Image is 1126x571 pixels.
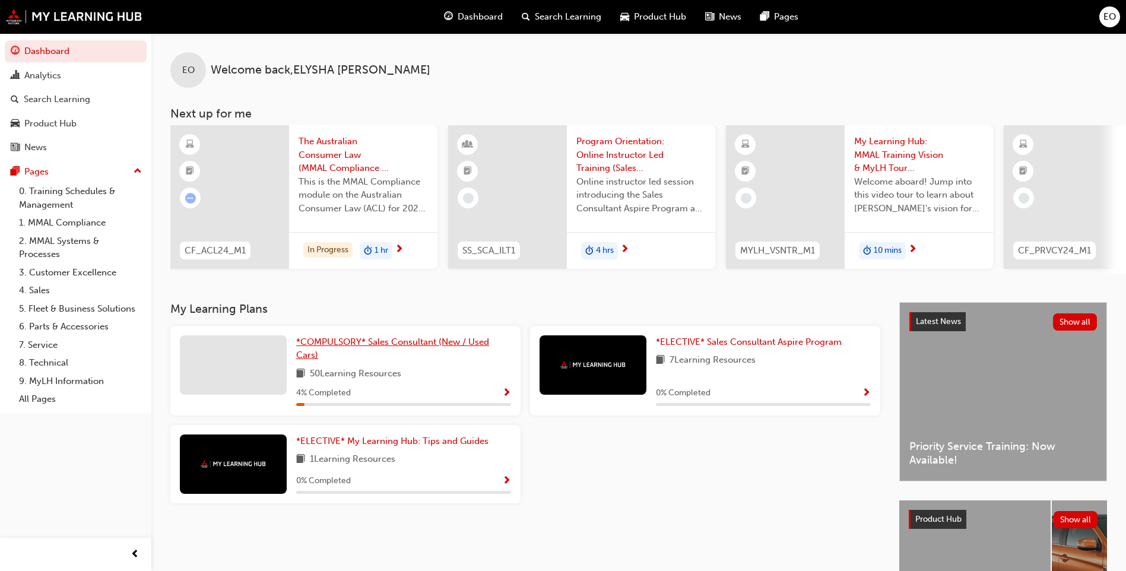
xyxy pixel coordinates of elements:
span: pages-icon [11,167,20,177]
h3: My Learning Plans [170,302,880,316]
a: Latest NewsShow all [909,312,1097,331]
span: book-icon [656,353,665,368]
span: Priority Service Training: Now Available! [909,440,1097,467]
span: duration-icon [585,243,594,259]
span: Online instructor led session introducing the Sales Consultant Aspire Program and outlining what ... [576,175,706,215]
span: booktick-icon [186,164,194,179]
a: *COMPULSORY* Sales Consultant (New / Used Cars) [296,335,511,362]
button: Show Progress [862,386,871,401]
span: Program Orientation: Online Instructor Led Training (Sales Consultant Aspire Program) [576,135,706,175]
span: duration-icon [863,243,871,259]
a: 1. MMAL Compliance [14,214,147,232]
a: News [5,137,147,158]
span: prev-icon [131,547,139,562]
div: Analytics [24,69,61,83]
a: Product Hub [5,113,147,135]
span: search-icon [522,9,530,24]
button: Show Progress [502,386,511,401]
span: search-icon [11,94,19,105]
span: Dashboard [458,10,503,24]
span: book-icon [296,367,305,382]
span: booktick-icon [464,164,472,179]
img: mmal [6,9,142,24]
div: News [24,141,47,154]
span: *ELECTIVE* My Learning Hub: Tips and Guides [296,436,489,446]
button: Pages [5,161,147,183]
div: Pages [24,165,49,179]
a: *ELECTIVE* My Learning Hub: Tips and Guides [296,434,493,448]
span: learningRecordVerb_NONE-icon [741,193,751,204]
a: Search Learning [5,88,147,110]
span: 4 hrs [596,244,614,258]
a: Latest NewsShow allPriority Service Training: Now Available! [899,302,1107,481]
span: news-icon [11,142,20,153]
a: pages-iconPages [751,5,808,29]
div: Search Learning [24,93,90,106]
span: EO [182,64,195,77]
span: guage-icon [11,46,20,57]
span: 1 Learning Resources [310,452,395,467]
span: car-icon [11,119,20,129]
span: 10 mins [874,244,902,258]
div: Product Hub [24,117,77,131]
span: *ELECTIVE* Sales Consultant Aspire Program [656,337,842,347]
span: next-icon [620,245,629,255]
span: The Australian Consumer Law (MMAL Compliance - 2024) [299,135,428,175]
span: learningResourceType_ELEARNING-icon [186,137,194,153]
span: Welcome aboard! Jump into this video tour to learn about [PERSON_NAME]'s vision for your learning... [854,175,984,215]
span: learningRecordVerb_NONE-icon [1019,193,1029,204]
a: 0. Training Schedules & Management [14,182,147,214]
a: 3. Customer Excellence [14,264,147,282]
span: learningResourceType_INSTRUCTOR_LED-icon [464,137,472,153]
span: 0 % Completed [656,386,711,400]
span: guage-icon [444,9,453,24]
span: Welcome back , ELYSHA [PERSON_NAME] [211,64,430,77]
a: All Pages [14,390,147,408]
span: up-icon [134,164,142,179]
span: 1 hr [375,244,388,258]
span: Product Hub [634,10,686,24]
a: 8. Technical [14,354,147,372]
a: Dashboard [5,40,147,62]
span: duration-icon [364,243,372,259]
a: guage-iconDashboard [434,5,512,29]
div: In Progress [303,242,353,258]
span: Product Hub [915,514,962,524]
span: next-icon [395,245,404,255]
span: 0 % Completed [296,474,351,488]
a: 4. Sales [14,281,147,300]
span: CF_ACL24_M1 [185,244,246,258]
span: book-icon [296,452,305,467]
span: MYLH_VSNTR_M1 [740,244,815,258]
span: Show Progress [502,388,511,399]
span: chart-icon [11,71,20,81]
button: EO [1099,7,1120,27]
span: news-icon [705,9,714,24]
span: 4 % Completed [296,386,351,400]
h3: Next up for me [151,107,1126,120]
span: learningResourceType_ELEARNING-icon [741,137,750,153]
span: EO [1103,10,1116,24]
a: MYLH_VSNTR_M1My Learning Hub: MMAL Training Vision & MyLH Tour (Elective)Welcome aboard! Jump int... [726,125,993,269]
button: DashboardAnalyticsSearch LearningProduct HubNews [5,38,147,161]
span: learningRecordVerb_NONE-icon [463,193,474,204]
a: CF_ACL24_M1The Australian Consumer Law (MMAL Compliance - 2024)This is the MMAL Compliance module... [170,125,437,269]
span: Pages [774,10,798,24]
img: mmal [560,361,626,369]
span: My Learning Hub: MMAL Training Vision & MyLH Tour (Elective) [854,135,984,175]
img: mmal [201,460,266,468]
span: Latest News [916,316,961,326]
span: SS_SCA_ILT1 [462,244,515,258]
a: *ELECTIVE* Sales Consultant Aspire Program [656,335,846,349]
span: Show Progress [502,476,511,487]
span: learningResourceType_ELEARNING-icon [1019,137,1027,153]
span: 7 Learning Resources [670,353,756,368]
span: Show Progress [862,388,871,399]
span: News [719,10,741,24]
span: car-icon [620,9,629,24]
a: car-iconProduct Hub [611,5,696,29]
span: pages-icon [760,9,769,24]
a: SS_SCA_ILT1Program Orientation: Online Instructor Led Training (Sales Consultant Aspire Program)O... [448,125,715,269]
